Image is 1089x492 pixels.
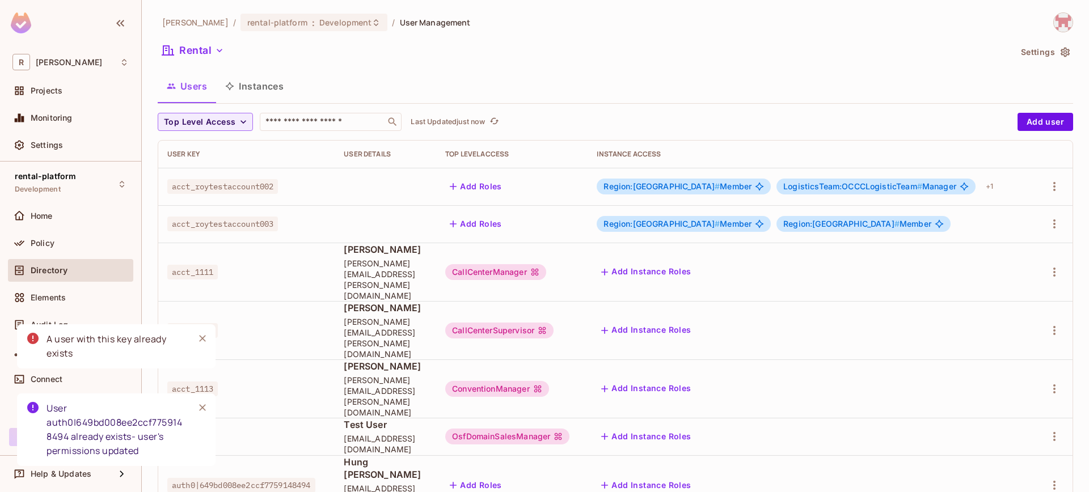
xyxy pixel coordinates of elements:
span: [EMAIL_ADDRESS][DOMAIN_NAME] [344,433,427,455]
span: rental-platform [247,17,307,28]
span: Click to refresh data [485,115,501,129]
span: Policy [31,239,54,248]
span: refresh [489,116,499,128]
span: [PERSON_NAME] [344,360,427,372]
div: User Details [344,150,427,159]
span: Development [319,17,372,28]
span: Test User [344,418,427,431]
button: Settings [1016,43,1073,61]
span: Member [603,182,752,191]
span: Monitoring [31,113,73,122]
div: + 1 [981,177,998,196]
button: Top Level Access [158,113,253,131]
img: hunganh.trinh@whill.inc [1054,13,1073,32]
div: A user with this key already exists [47,332,185,360]
span: Directory [31,266,67,275]
div: OsfDomainSalesManager [445,429,569,444]
p: Last Updated just now [411,117,485,126]
span: rental-platform [15,172,76,181]
span: Manager [783,182,956,191]
span: # [715,181,720,191]
span: [PERSON_NAME] [344,302,427,314]
span: # [894,219,900,228]
span: acct_1113 [167,381,218,396]
button: Add Instance Roles [597,380,695,398]
div: Instance Access [597,150,1024,159]
span: Projects [31,86,62,95]
button: Close [194,399,211,416]
button: Add user [1018,113,1073,131]
span: Top Level Access [164,115,235,129]
button: Add Instance Roles [597,427,695,446]
div: CallCenterSupervisor [445,323,554,338]
span: Region:[GEOGRAPHIC_DATA] [783,219,900,228]
span: [PERSON_NAME] [344,243,427,256]
span: Elements [31,293,66,302]
span: # [715,219,720,228]
span: acct_1111 [167,265,218,279]
button: Close [194,330,211,347]
span: Workspace: roy-poc [36,58,102,67]
span: Region:[GEOGRAPHIC_DATA] [603,219,720,228]
span: Hung [PERSON_NAME] [344,456,427,481]
span: R [12,54,30,70]
span: acct_roytestaccount002 [167,179,278,194]
button: Add Instance Roles [597,321,695,340]
div: CallCenterManager [445,264,546,280]
button: Add Instance Roles [597,263,695,281]
button: Add Roles [445,177,506,196]
span: Member [603,219,752,228]
span: acct_1112 [167,323,218,338]
span: Settings [31,141,63,150]
span: Member [783,219,931,228]
span: Region:[GEOGRAPHIC_DATA] [603,181,720,191]
div: Top Level Access [445,150,579,159]
li: / [392,17,395,28]
button: Instances [216,72,293,100]
span: User Management [400,17,471,28]
span: LogisticsTeam:OCCCLogisticTeam [783,181,922,191]
img: SReyMgAAAABJRU5ErkJggg== [11,12,31,33]
span: : [311,18,315,27]
button: Add Roles [445,215,506,233]
span: [PERSON_NAME][EMAIL_ADDRESS][PERSON_NAME][DOMAIN_NAME] [344,258,427,301]
span: # [917,181,922,191]
button: Rental [158,41,229,60]
div: User Key [167,150,326,159]
span: [PERSON_NAME][EMAIL_ADDRESS][PERSON_NAME][DOMAIN_NAME] [344,375,427,418]
button: Users [158,72,216,100]
span: the active workspace [162,17,229,28]
button: refresh [487,115,501,129]
span: Development [15,185,61,194]
div: User auth0|649bd008ee2ccf7759148494 already exists- user's permissions updated [47,401,185,458]
li: / [233,17,236,28]
span: Home [31,211,53,220]
div: ConventionManager [445,381,549,397]
span: acct_roytestaccount003 [167,217,278,231]
span: [PERSON_NAME][EMAIL_ADDRESS][PERSON_NAME][DOMAIN_NAME] [344,316,427,359]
